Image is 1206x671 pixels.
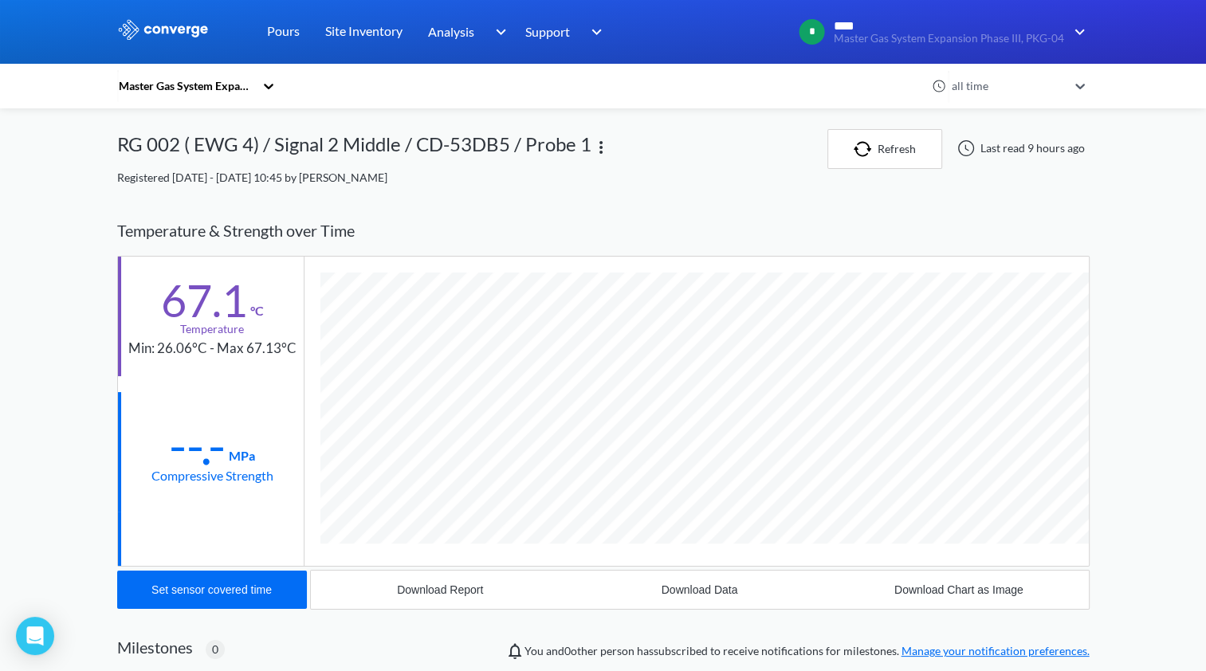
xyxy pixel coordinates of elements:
[829,571,1088,609] button: Download Chart as Image
[854,141,878,157] img: icon-refresh.svg
[1064,22,1090,41] img: downArrow.svg
[505,642,524,661] img: notifications-icon.svg
[662,583,738,596] div: Download Data
[311,571,570,609] button: Download Report
[524,642,1090,660] span: You and person has subscribed to receive notifications for milestones.
[16,617,54,655] div: Open Intercom Messenger
[117,171,387,184] span: Registered [DATE] - [DATE] 10:45 by [PERSON_NAME]
[428,22,474,41] span: Analysis
[525,22,570,41] span: Support
[581,22,607,41] img: downArrow.svg
[169,426,226,465] div: --.-
[397,583,483,596] div: Download Report
[485,22,510,41] img: downArrow.svg
[212,641,218,658] span: 0
[564,644,598,657] span: 0 other
[117,206,1090,256] div: Temperature & Strength over Time
[949,139,1090,158] div: Last read 9 hours ago
[894,583,1023,596] div: Download Chart as Image
[180,320,244,338] div: Temperature
[948,77,1067,95] div: all time
[570,571,829,609] button: Download Data
[161,281,247,320] div: 67.1
[128,338,297,359] div: Min: 26.06°C - Max 67.13°C
[151,583,272,596] div: Set sensor covered time
[827,129,942,169] button: Refresh
[117,77,254,95] div: Master Gas System Expansion Phase III, PKG-04
[932,79,946,93] img: icon-clock.svg
[591,138,611,157] img: more.svg
[117,19,210,40] img: logo_ewhite.svg
[151,465,273,485] div: Compressive Strength
[117,129,591,169] div: RG 002 ( EWG 4) / Signal 2 Middle / CD-53DB5 / Probe 1
[834,33,1064,45] span: Master Gas System Expansion Phase III, PKG-04
[902,644,1090,657] a: Manage your notification preferences.
[117,571,307,609] button: Set sensor covered time
[117,638,193,657] h2: Milestones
